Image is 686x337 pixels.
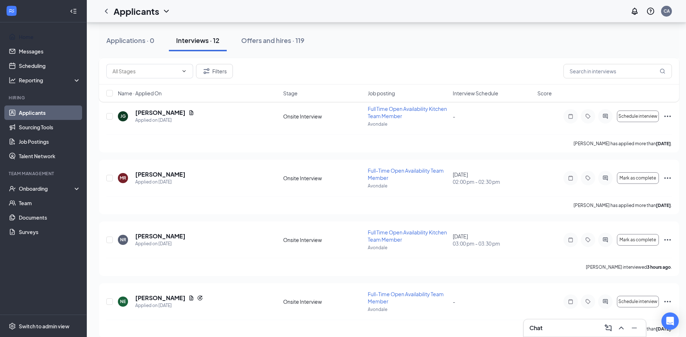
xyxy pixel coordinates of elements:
[664,8,670,14] div: CA
[656,203,671,208] b: [DATE]
[618,299,657,304] span: Schedule interview
[135,178,186,186] div: Applied on [DATE]
[106,36,154,45] div: Applications · 0
[241,36,304,45] div: Offers and hires · 119
[617,234,659,246] button: Mark as complete
[188,295,194,301] svg: Document
[114,5,159,17] h1: Applicants
[630,324,639,332] svg: Minimize
[629,322,640,334] button: Minimize
[615,322,627,334] button: ChevronUp
[574,202,672,208] p: [PERSON_NAME] has applied more than .
[112,67,178,75] input: All Stages
[19,196,81,210] a: Team
[120,298,126,304] div: NE
[453,233,533,247] div: [DATE]
[453,171,533,185] div: [DATE]
[19,210,81,225] a: Documents
[135,232,186,240] h5: [PERSON_NAME]
[19,120,81,134] a: Sourcing Tools
[617,111,659,122] button: Schedule interview
[453,90,498,97] span: Interview Schedule
[368,183,448,189] p: Avondale
[283,174,363,182] div: Onsite Interview
[120,113,126,119] div: JG
[118,90,162,97] span: Name · Applied On
[19,105,81,120] a: Applicants
[135,302,203,309] div: Applied on [DATE]
[8,7,15,14] svg: WorkstreamLogo
[283,113,363,120] div: Onsite Interview
[618,114,657,119] span: Schedule interview
[9,185,16,192] svg: UserCheck
[9,323,16,330] svg: Settings
[368,167,444,181] span: Full-Time Open Availability Team Member
[584,237,592,243] svg: Tag
[120,175,126,181] div: MR
[188,110,194,116] svg: Document
[70,8,77,15] svg: Collapse
[630,7,639,16] svg: Notifications
[19,185,74,192] div: Onboarding
[19,225,81,239] a: Surveys
[453,113,455,120] span: -
[135,170,186,178] h5: [PERSON_NAME]
[574,141,672,147] p: [PERSON_NAME] has applied more than .
[283,298,363,305] div: Onsite Interview
[368,245,448,251] p: Avondale
[9,95,79,101] div: Hiring
[619,176,656,181] span: Mark as complete
[19,77,81,84] div: Reporting
[202,67,211,75] svg: Filter
[162,7,171,16] svg: ChevronDown
[453,298,455,305] span: -
[601,237,610,243] svg: ActiveChat
[135,117,194,124] div: Applied on [DATE]
[584,299,592,304] svg: Tag
[566,175,575,181] svg: Note
[181,68,187,74] svg: ChevronDown
[619,237,656,242] span: Mark as complete
[197,295,203,301] svg: Reapply
[617,324,626,332] svg: ChevronUp
[283,90,298,97] span: Stage
[563,64,672,78] input: Search in interviews
[647,264,671,270] b: 3 hours ago
[601,113,610,119] svg: ActiveChat
[646,7,655,16] svg: QuestionInfo
[102,7,111,16] a: ChevronLeft
[19,30,81,44] a: Home
[196,64,233,78] button: Filter Filters
[663,174,672,182] svg: Ellipses
[135,240,186,247] div: Applied on [DATE]
[566,299,575,304] svg: Note
[661,312,679,330] div: Open Intercom Messenger
[566,113,575,119] svg: Note
[584,175,592,181] svg: Tag
[453,240,533,247] span: 03:00 pm - 03:30 pm
[537,90,552,97] span: Score
[9,170,79,177] div: Team Management
[663,112,672,121] svg: Ellipses
[368,291,444,304] span: Full-Time Open Availability Team Member
[19,59,81,73] a: Scheduling
[617,296,659,307] button: Schedule interview
[601,299,610,304] svg: ActiveChat
[663,297,672,306] svg: Ellipses
[368,90,395,97] span: Job posting
[19,149,81,163] a: Talent Network
[135,109,186,117] h5: [PERSON_NAME]
[368,121,448,127] p: Avondale
[656,141,671,146] b: [DATE]
[602,322,614,334] button: ComposeMessage
[9,77,16,84] svg: Analysis
[19,134,81,149] a: Job Postings
[604,324,613,332] svg: ComposeMessage
[601,175,610,181] svg: ActiveChat
[368,229,447,243] span: Full Time Open Availability Kitchen Team Member
[529,324,542,332] h3: Chat
[283,236,363,243] div: Onsite Interview
[663,236,672,244] svg: Ellipses
[566,237,575,243] svg: Note
[656,326,671,332] b: [DATE]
